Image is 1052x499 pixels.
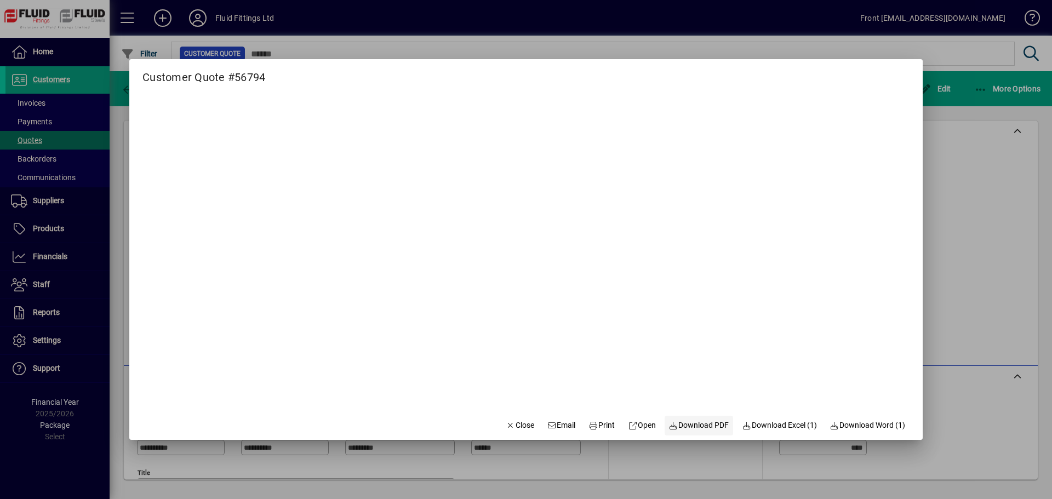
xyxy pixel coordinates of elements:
[588,420,615,431] span: Print
[742,420,817,431] span: Download Excel (1)
[826,416,910,435] button: Download Word (1)
[129,59,278,86] h2: Customer Quote #56794
[501,416,539,435] button: Close
[584,416,619,435] button: Print
[669,420,729,431] span: Download PDF
[506,420,534,431] span: Close
[543,416,580,435] button: Email
[665,416,734,435] a: Download PDF
[830,420,906,431] span: Download Word (1)
[547,420,576,431] span: Email
[628,420,656,431] span: Open
[624,416,660,435] a: Open
[737,416,821,435] button: Download Excel (1)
